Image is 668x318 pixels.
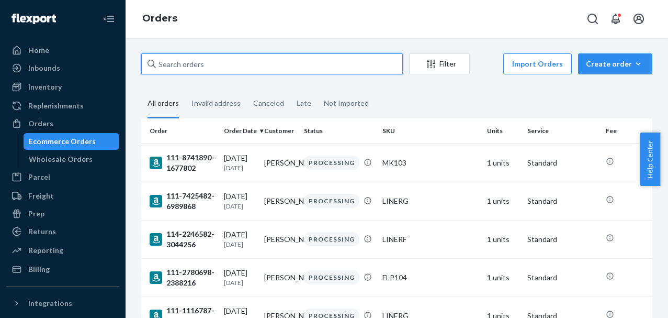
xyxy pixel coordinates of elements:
[382,196,479,206] div: LINERG
[150,152,216,173] div: 111-8741890-1677802
[142,13,177,24] a: Orders
[640,133,660,186] button: Help Center
[6,188,119,204] a: Freight
[410,59,469,69] div: Filter
[304,156,359,170] div: PROCESSING
[28,172,50,182] div: Parcel
[12,14,56,24] img: Flexport logo
[260,182,300,220] td: [PERSON_NAME]
[24,151,120,168] a: Wholesale Orders
[304,232,359,246] div: PROCESSING
[300,118,378,144] th: Status
[6,261,119,278] a: Billing
[527,158,597,168] p: Standard
[582,8,603,29] button: Open Search Box
[527,272,597,283] p: Standard
[28,82,62,92] div: Inventory
[224,202,256,211] p: [DATE]
[578,53,652,74] button: Create order
[224,278,256,287] p: [DATE]
[141,53,403,74] input: Search orders
[224,268,256,287] div: [DATE]
[483,144,523,182] td: 1 units
[260,144,300,182] td: [PERSON_NAME]
[602,118,664,144] th: Fee
[6,295,119,312] button: Integrations
[28,63,60,73] div: Inbounds
[28,101,84,111] div: Replenishments
[134,4,186,34] ol: breadcrumbs
[297,90,311,117] div: Late
[150,229,216,250] div: 114-2246582-3044256
[503,53,572,74] button: Import Orders
[304,270,359,284] div: PROCESSING
[324,90,369,117] div: Not Imported
[253,90,284,117] div: Canceled
[6,42,119,59] a: Home
[224,240,256,249] p: [DATE]
[6,223,119,240] a: Returns
[150,267,216,288] div: 111-2780698-2388216
[28,264,50,275] div: Billing
[220,118,260,144] th: Order Date
[28,245,63,256] div: Reporting
[6,169,119,185] a: Parcel
[6,79,119,95] a: Inventory
[382,234,479,245] div: LINERF
[483,182,523,220] td: 1 units
[605,8,626,29] button: Open notifications
[28,226,56,237] div: Returns
[6,115,119,132] a: Orders
[382,272,479,283] div: FLP104
[378,118,483,144] th: SKU
[224,191,256,211] div: [DATE]
[28,118,53,129] div: Orders
[527,234,597,245] p: Standard
[29,136,96,147] div: Ecommerce Orders
[382,158,479,168] div: MK103
[260,258,300,297] td: [PERSON_NAME]
[6,242,119,259] a: Reporting
[409,53,470,74] button: Filter
[191,90,241,117] div: Invalid address
[628,8,649,29] button: Open account menu
[224,229,256,249] div: [DATE]
[264,126,296,135] div: Customer
[224,153,256,172] div: [DATE]
[98,8,119,29] button: Close Navigation
[483,220,523,258] td: 1 units
[224,163,256,172] p: [DATE]
[6,60,119,76] a: Inbounds
[6,97,119,114] a: Replenishments
[148,90,179,118] div: All orders
[523,118,602,144] th: Service
[150,191,216,212] div: 111-7425482-6989868
[483,258,523,297] td: 1 units
[141,118,220,144] th: Order
[24,133,120,150] a: Ecommerce Orders
[260,220,300,258] td: [PERSON_NAME]
[304,194,359,208] div: PROCESSING
[28,191,54,201] div: Freight
[527,196,597,206] p: Standard
[586,59,644,69] div: Create order
[28,298,72,309] div: Integrations
[28,45,49,56] div: Home
[6,205,119,222] a: Prep
[28,209,44,219] div: Prep
[483,118,523,144] th: Units
[29,154,93,165] div: Wholesale Orders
